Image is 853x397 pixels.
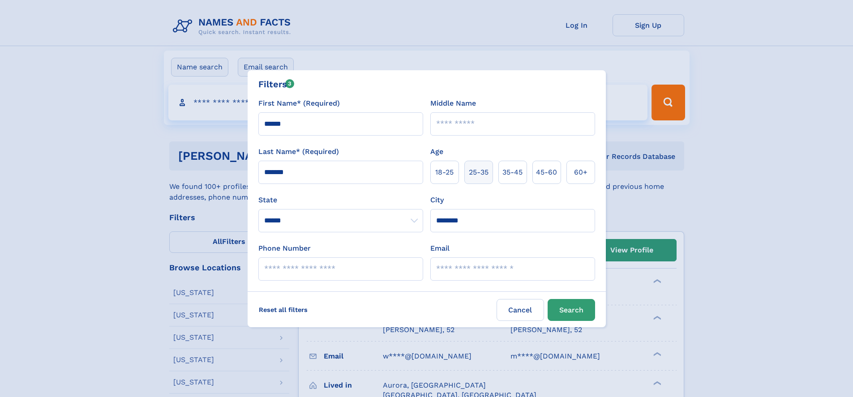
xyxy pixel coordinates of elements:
[258,77,295,91] div: Filters
[497,299,544,321] label: Cancel
[502,167,523,178] span: 35‑45
[536,167,557,178] span: 45‑60
[430,98,476,109] label: Middle Name
[253,299,313,320] label: Reset all filters
[435,167,454,178] span: 18‑25
[469,167,489,178] span: 25‑35
[430,146,443,157] label: Age
[574,167,587,178] span: 60+
[430,195,444,205] label: City
[258,195,423,205] label: State
[258,98,340,109] label: First Name* (Required)
[430,243,450,254] label: Email
[548,299,595,321] button: Search
[258,243,311,254] label: Phone Number
[258,146,339,157] label: Last Name* (Required)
